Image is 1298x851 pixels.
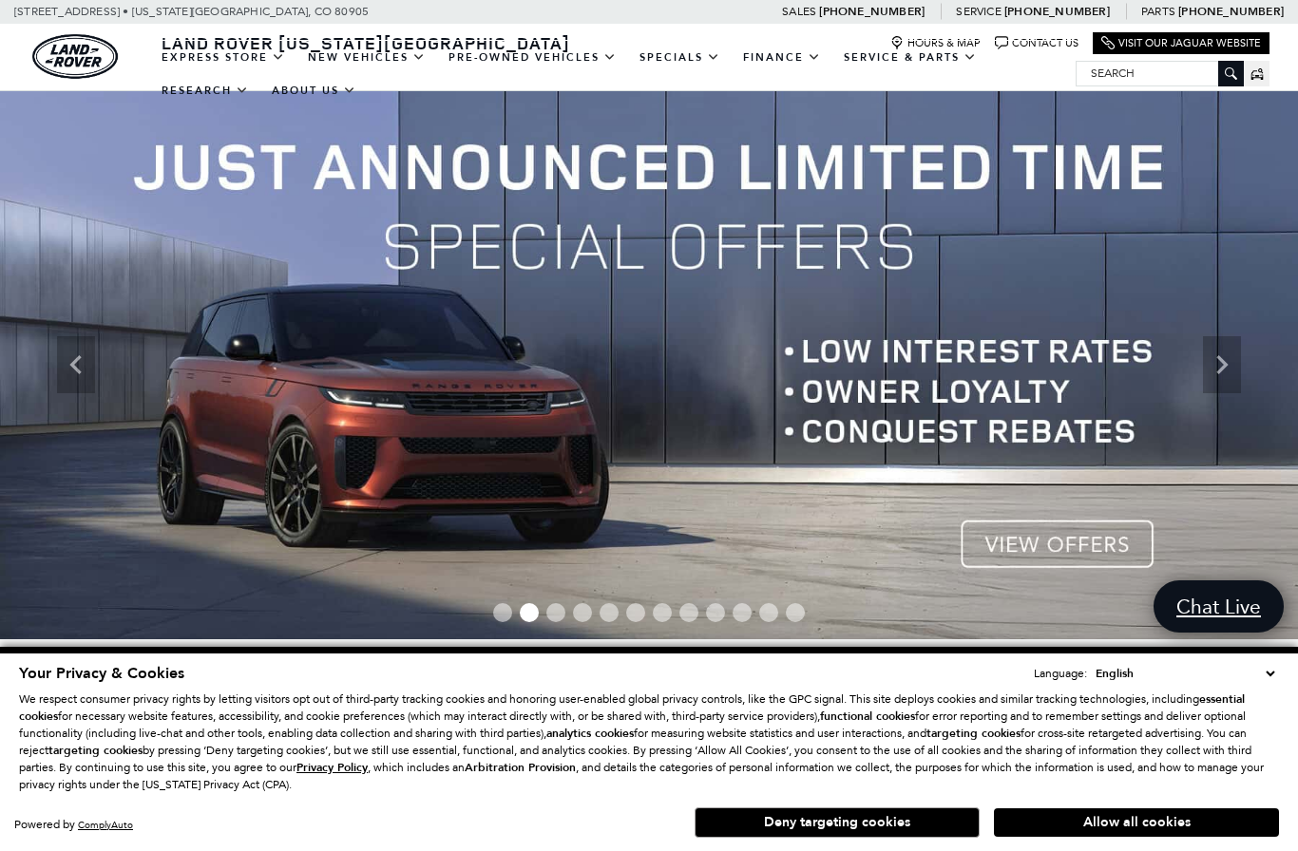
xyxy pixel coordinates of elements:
[995,36,1078,50] a: Contact Us
[1077,62,1243,85] input: Search
[832,41,988,74] a: Service & Parts
[956,5,1001,18] span: Service
[546,603,565,622] span: Go to slide 3
[926,726,1021,741] strong: targeting cookies
[1203,336,1241,393] div: Next
[465,760,576,775] strong: Arbitration Provision
[695,807,980,838] button: Deny targeting cookies
[890,36,981,50] a: Hours & Map
[520,603,539,622] span: Go to slide 2
[759,603,778,622] span: Go to slide 11
[679,603,698,622] span: Go to slide 8
[19,690,1279,793] p: We respect consumer privacy rights by letting visitors opt out of third-party tracking cookies an...
[1034,668,1087,679] div: Language:
[150,31,582,54] a: Land Rover [US_STATE][GEOGRAPHIC_DATA]
[19,663,184,684] span: Your Privacy & Cookies
[150,41,1076,107] nav: Main Navigation
[1141,5,1175,18] span: Parts
[820,709,915,724] strong: functional cookies
[628,41,732,74] a: Specials
[1091,664,1279,683] select: Language Select
[819,4,925,19] a: [PHONE_NUMBER]
[1154,580,1284,633] a: Chat Live
[733,603,752,622] span: Go to slide 10
[48,743,143,758] strong: targeting cookies
[786,603,805,622] span: Go to slide 12
[546,726,634,741] strong: analytics cookies
[653,603,672,622] span: Go to slide 7
[296,761,368,774] a: Privacy Policy
[150,74,260,107] a: Research
[32,34,118,79] a: land-rover
[57,336,95,393] div: Previous
[437,41,628,74] a: Pre-Owned Vehicles
[732,41,832,74] a: Finance
[1178,4,1284,19] a: [PHONE_NUMBER]
[150,41,296,74] a: EXPRESS STORE
[78,819,133,831] a: ComplyAuto
[994,808,1279,837] button: Allow all cookies
[600,603,619,622] span: Go to slide 5
[573,603,592,622] span: Go to slide 4
[14,819,133,831] div: Powered by
[1004,4,1110,19] a: [PHONE_NUMBER]
[162,31,570,54] span: Land Rover [US_STATE][GEOGRAPHIC_DATA]
[32,34,118,79] img: Land Rover
[1167,594,1270,619] span: Chat Live
[1101,36,1261,50] a: Visit Our Jaguar Website
[626,603,645,622] span: Go to slide 6
[260,74,368,107] a: About Us
[14,5,369,18] a: [STREET_ADDRESS] • [US_STATE][GEOGRAPHIC_DATA], CO 80905
[296,41,437,74] a: New Vehicles
[706,603,725,622] span: Go to slide 9
[493,603,512,622] span: Go to slide 1
[296,760,368,775] u: Privacy Policy
[782,5,816,18] span: Sales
